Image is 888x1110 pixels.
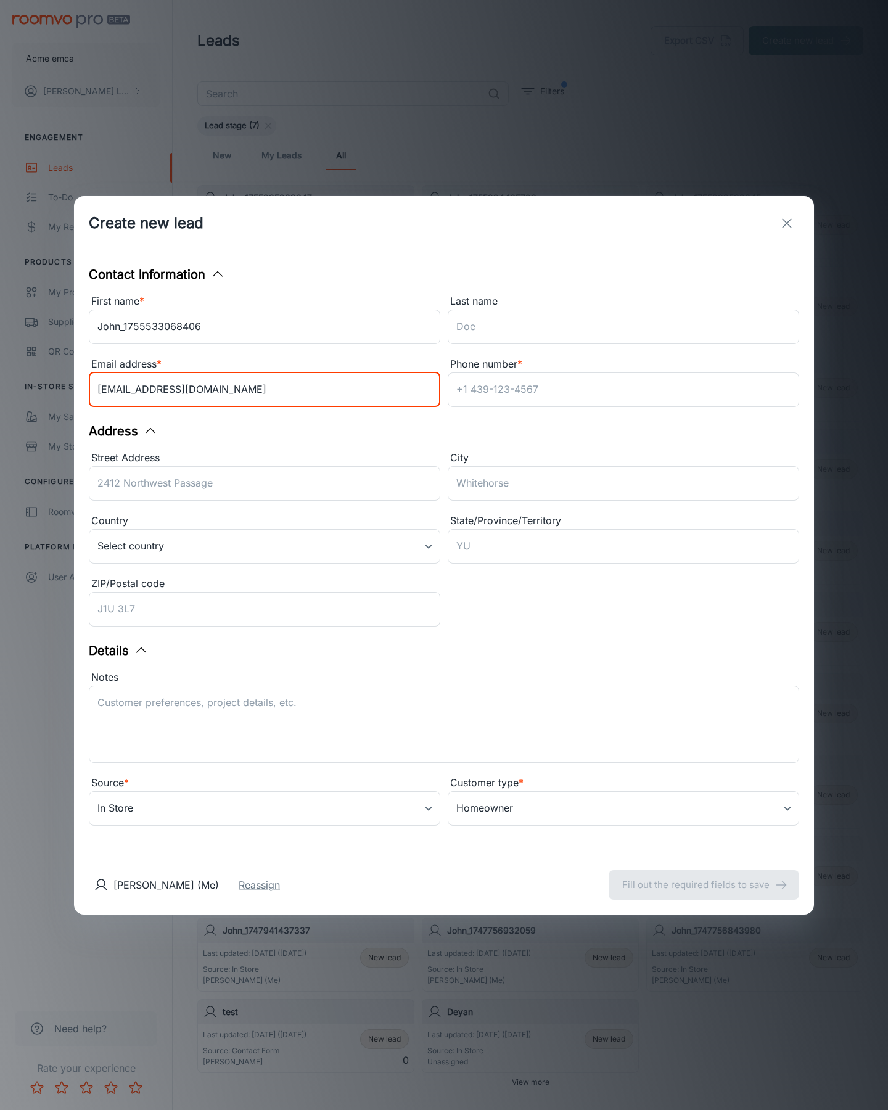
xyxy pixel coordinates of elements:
[448,529,799,564] input: YU
[89,212,203,234] h1: Create new lead
[448,356,799,372] div: Phone number
[448,294,799,310] div: Last name
[89,791,440,826] div: In Store
[448,513,799,529] div: State/Province/Territory
[89,422,158,440] button: Address
[89,592,440,627] input: J1U 3L7
[89,670,799,686] div: Notes
[89,775,440,791] div: Source
[89,372,440,407] input: myname@example.com
[89,294,440,310] div: First name
[775,211,799,236] button: exit
[89,513,440,529] div: Country
[89,450,440,466] div: Street Address
[448,310,799,344] input: Doe
[89,466,440,501] input: 2412 Northwest Passage
[448,775,799,791] div: Customer type
[89,310,440,344] input: John
[89,356,440,372] div: Email address
[89,529,440,564] div: Select country
[239,878,280,892] button: Reassign
[448,466,799,501] input: Whitehorse
[448,450,799,466] div: City
[89,576,440,592] div: ZIP/Postal code
[89,265,225,284] button: Contact Information
[448,372,799,407] input: +1 439-123-4567
[89,641,149,660] button: Details
[448,791,799,826] div: Homeowner
[113,878,219,892] p: [PERSON_NAME] (Me)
